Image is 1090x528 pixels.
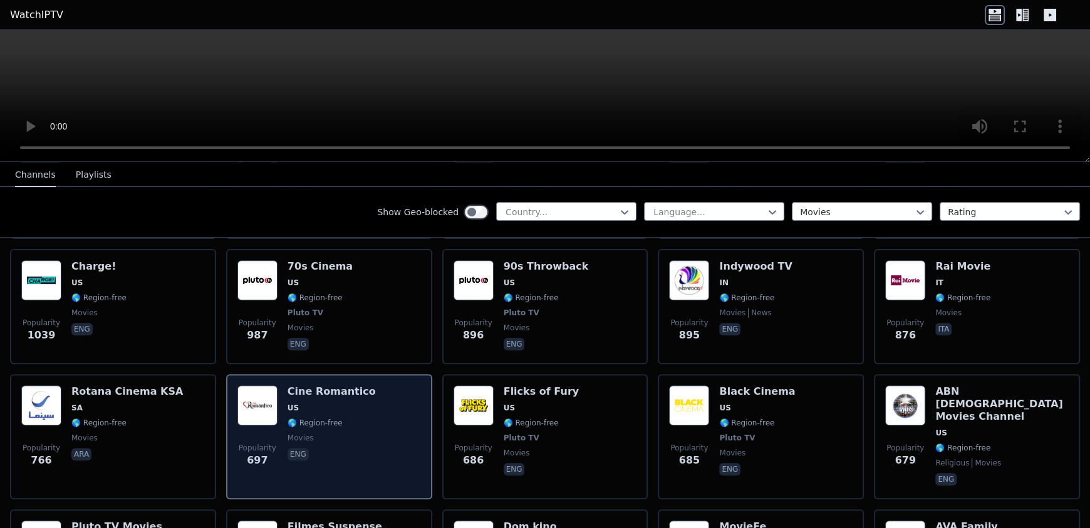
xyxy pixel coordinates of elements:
span: SA [71,403,83,413]
span: US [288,403,299,413]
span: Pluto TV [288,308,323,318]
img: 90s Throwback [454,260,494,300]
span: Pluto TV [504,308,539,318]
p: eng [504,338,525,350]
span: Popularity [23,443,60,453]
label: Show Geo-blocked [377,206,459,218]
span: US [935,428,947,438]
span: 766 [31,453,51,468]
span: 895 [679,328,700,343]
p: eng [935,473,957,485]
span: 🌎 Region-free [71,293,127,303]
span: 🌎 Region-free [935,443,990,453]
span: 876 [895,328,915,343]
img: Rotana Cinema KSA [21,385,61,425]
span: movies [288,433,314,443]
h6: 90s Throwback [504,260,589,273]
span: 🌎 Region-free [288,418,343,428]
img: Flicks of Fury [454,385,494,425]
p: eng [288,448,309,460]
span: Popularity [455,443,492,453]
span: 🌎 Region-free [504,418,559,428]
img: Black Cinema [669,385,709,425]
span: US [288,278,299,288]
p: eng [504,463,525,475]
p: ita [935,323,952,335]
span: movies [719,448,745,458]
span: 685 [679,453,700,468]
span: 987 [247,328,267,343]
p: eng [71,323,93,335]
span: Popularity [670,318,708,328]
span: 686 [463,453,484,468]
span: news [748,308,771,318]
span: Popularity [886,318,924,328]
h6: Charge! [71,260,127,273]
span: movies [71,433,98,443]
span: 697 [247,453,267,468]
span: IN [719,278,729,288]
span: US [719,403,730,413]
button: Playlists [76,163,112,187]
span: Pluto TV [719,433,755,443]
span: 🌎 Region-free [504,293,559,303]
span: movies [935,308,962,318]
a: WatchIPTV [10,8,63,23]
span: 896 [463,328,484,343]
img: 70s Cinema [237,260,278,300]
span: 679 [895,453,915,468]
img: ABN Bible Movies Channel [885,385,925,425]
span: IT [935,278,943,288]
p: ara [71,448,91,460]
p: eng [288,338,309,350]
span: movies [71,308,98,318]
p: eng [719,463,740,475]
span: Popularity [670,443,708,453]
h6: ABN [DEMOGRAPHIC_DATA] Movies Channel [935,385,1069,423]
span: Popularity [239,318,276,328]
h6: Black Cinema [719,385,795,398]
span: movies [972,458,1001,468]
span: Popularity [886,443,924,453]
span: US [504,403,515,413]
span: Popularity [455,318,492,328]
h6: Flicks of Fury [504,385,579,398]
span: Pluto TV [504,433,539,443]
button: Channels [15,163,56,187]
span: movies [504,448,530,458]
h6: 70s Cinema [288,260,353,273]
span: movies [504,323,530,333]
span: movies [719,308,745,318]
h6: Rotana Cinema KSA [71,385,183,398]
span: 🌎 Region-free [71,418,127,428]
h6: Rai Movie [935,260,990,273]
span: 🌎 Region-free [935,293,990,303]
span: Popularity [239,443,276,453]
span: 🌎 Region-free [719,418,774,428]
span: movies [288,323,314,333]
img: Rai Movie [885,260,925,300]
h6: Indywood TV [719,260,792,273]
span: US [71,278,83,288]
span: 1039 [28,328,56,343]
span: religious [935,458,969,468]
p: eng [719,323,740,335]
h6: Cine Romantico [288,385,376,398]
span: 🌎 Region-free [719,293,774,303]
span: Popularity [23,318,60,328]
span: 🌎 Region-free [288,293,343,303]
img: Charge! [21,260,61,300]
span: US [504,278,515,288]
img: Cine Romantico [237,385,278,425]
img: Indywood TV [669,260,709,300]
